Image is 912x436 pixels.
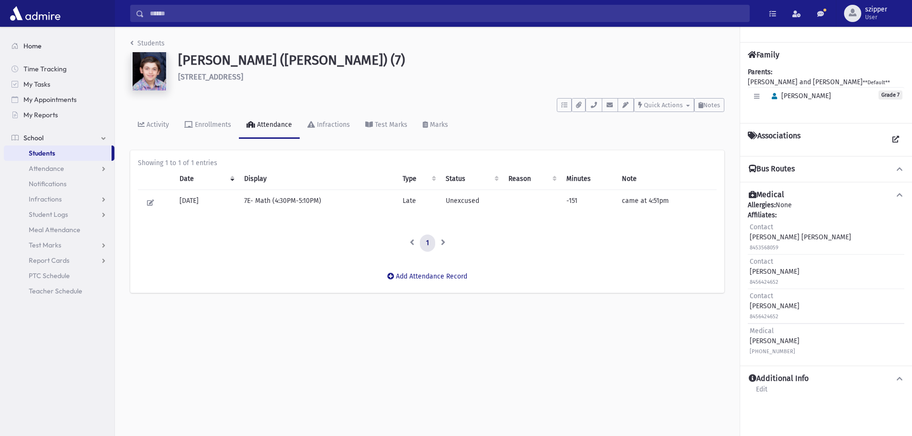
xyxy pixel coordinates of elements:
[616,168,717,190] th: Note
[178,52,724,68] h1: [PERSON_NAME] ([PERSON_NAME]) (7)
[440,168,503,190] th: Status: activate to sort column ascending
[29,256,69,265] span: Report Cards
[750,313,778,320] small: 8456424652
[144,196,158,210] button: Edit
[4,207,114,222] a: Student Logs
[4,283,114,299] a: Teacher Schedule
[397,190,440,216] td: Late
[130,52,169,90] img: w==
[174,190,238,216] td: [DATE]
[616,190,717,216] td: came at 4:51pm
[748,50,779,59] h4: Family
[4,107,114,123] a: My Reports
[23,111,58,119] span: My Reports
[4,92,114,107] a: My Appointments
[865,13,887,21] span: User
[750,292,773,300] span: Contact
[397,168,440,190] th: Type: activate to sort column ascending
[750,257,799,287] div: [PERSON_NAME]
[748,200,904,358] div: None
[703,101,720,109] span: Notes
[440,190,503,216] td: Unexcused
[748,201,776,209] b: Allergies:
[381,268,473,285] button: Add Attendance Record
[29,241,61,249] span: Test Marks
[8,4,63,23] img: AdmirePro
[29,210,68,219] span: Student Logs
[23,80,50,89] span: My Tasks
[29,164,64,173] span: Attendance
[138,158,717,168] div: Showing 1 to 1 of 1 entries
[415,112,456,139] a: Marks
[749,190,784,200] h4: Medical
[29,225,80,234] span: Meal Attendance
[29,179,67,188] span: Notifications
[748,211,777,219] b: Affiliates:
[750,223,773,231] span: Contact
[428,121,448,129] div: Marks
[23,42,42,50] span: Home
[4,176,114,191] a: Notifications
[130,39,165,47] a: Students
[4,145,112,161] a: Students
[561,190,617,216] td: -151
[420,235,435,252] a: 1
[748,374,904,384] button: Additional Info
[767,92,831,100] span: [PERSON_NAME]
[749,374,809,384] h4: Additional Info
[29,271,70,280] span: PTC Schedule
[750,348,795,355] small: [PHONE_NUMBER]
[748,67,904,115] div: [PERSON_NAME] and [PERSON_NAME]
[238,190,397,216] td: 7E- Math (4:30PM-5:10PM)
[144,5,749,22] input: Search
[300,112,358,139] a: Infractions
[865,6,887,13] span: szipper
[750,245,778,251] small: 8453568059
[238,168,397,190] th: Display
[358,112,415,139] a: Test Marks
[193,121,231,129] div: Enrollments
[29,149,55,157] span: Students
[23,134,44,142] span: School
[178,72,724,81] h6: [STREET_ADDRESS]
[755,384,768,401] a: Edit
[750,327,774,335] span: Medical
[878,90,902,100] span: Grade 7
[255,121,292,129] div: Attendance
[4,222,114,237] a: Meal Attendance
[4,161,114,176] a: Attendance
[145,121,169,129] div: Activity
[174,168,238,190] th: Date: activate to sort column ascending
[750,291,799,321] div: [PERSON_NAME]
[561,168,617,190] th: Minutes
[4,77,114,92] a: My Tasks
[748,164,904,174] button: Bus Routes
[4,130,114,145] a: School
[130,112,177,139] a: Activity
[644,101,683,109] span: Quick Actions
[4,38,114,54] a: Home
[749,164,795,174] h4: Bus Routes
[748,131,800,148] h4: Associations
[748,68,772,76] b: Parents:
[750,279,778,285] small: 8456424652
[239,112,300,139] a: Attendance
[29,287,82,295] span: Teacher Schedule
[177,112,239,139] a: Enrollments
[634,98,694,112] button: Quick Actions
[23,65,67,73] span: Time Tracking
[694,98,724,112] button: Notes
[23,95,77,104] span: My Appointments
[4,191,114,207] a: Infractions
[4,268,114,283] a: PTC Schedule
[315,121,350,129] div: Infractions
[4,253,114,268] a: Report Cards
[750,326,799,356] div: [PERSON_NAME]
[130,38,165,52] nav: breadcrumb
[503,168,561,190] th: Reason: activate to sort column ascending
[373,121,407,129] div: Test Marks
[750,222,851,252] div: [PERSON_NAME] [PERSON_NAME]
[29,195,62,203] span: Infractions
[4,237,114,253] a: Test Marks
[4,61,114,77] a: Time Tracking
